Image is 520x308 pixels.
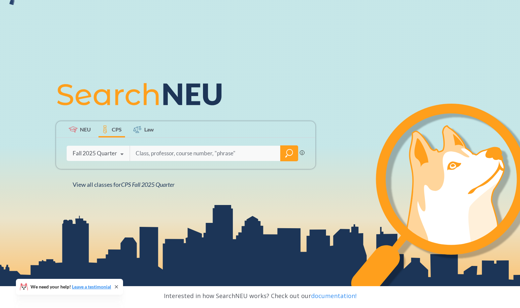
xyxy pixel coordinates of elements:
[135,146,276,160] input: Class, professor, course number, "phrase"
[311,292,357,300] a: documentation!
[285,149,293,158] svg: magnifying glass
[73,181,174,188] span: View all classes for
[144,126,154,133] span: Law
[72,284,111,289] a: Leave a testimonial
[112,126,122,133] span: CPS
[280,145,298,161] div: magnifying glass
[31,284,111,289] span: We need your help!
[121,181,174,188] span: CPS Fall 2025 Quarter
[80,126,91,133] span: NEU
[73,150,117,157] div: Fall 2025 Quarter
